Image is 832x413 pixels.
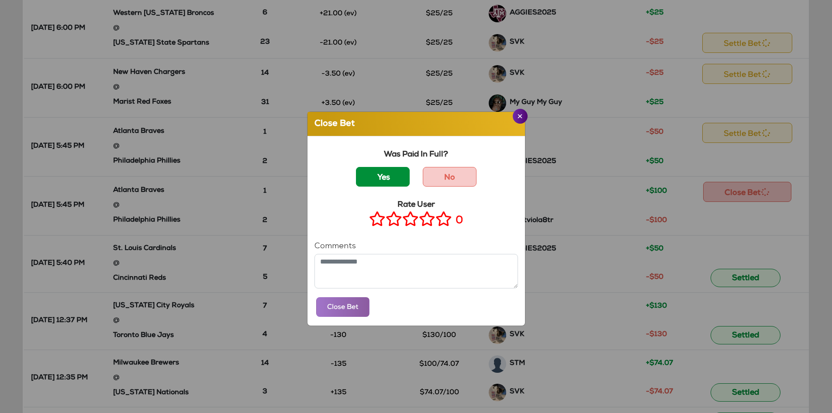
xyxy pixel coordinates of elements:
[316,297,369,317] button: Close Bet
[314,243,518,250] h6: Comments
[314,201,518,210] h6: Rate User
[314,118,355,131] h5: Close Bet
[518,114,522,118] img: Close
[314,150,518,160] h6: Was Paid In Full?
[356,167,410,187] label: Yes
[456,214,463,229] label: 0
[513,109,528,124] button: Close
[423,167,476,187] label: No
